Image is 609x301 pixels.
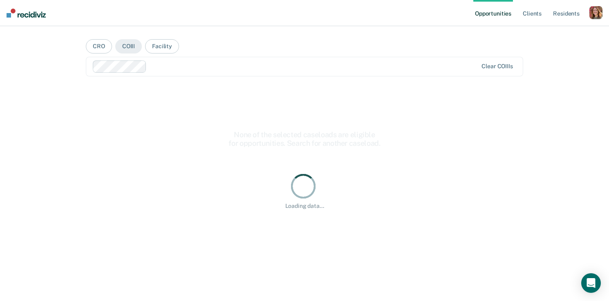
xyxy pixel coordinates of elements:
[7,9,46,18] img: Recidiviz
[481,63,513,70] div: Clear COIIIs
[581,273,601,293] div: Open Intercom Messenger
[115,39,142,54] button: COIII
[285,203,324,210] div: Loading data...
[86,39,112,54] button: CRO
[145,39,179,54] button: Facility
